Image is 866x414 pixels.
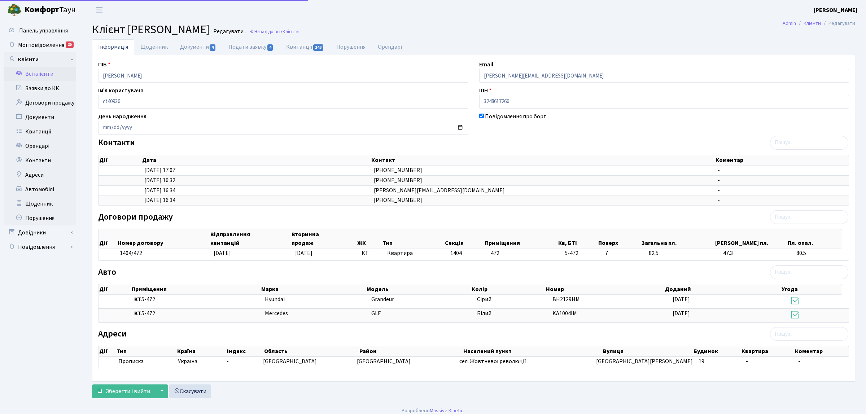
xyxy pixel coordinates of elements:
th: Поверх [598,229,641,248]
a: Подати заявку [222,39,280,54]
span: 4 [210,44,215,51]
a: Адреси [4,168,76,182]
span: - [798,357,800,365]
span: 4 [267,44,273,51]
span: - [718,166,720,174]
a: Документи [4,110,76,124]
th: [PERSON_NAME] пл. [714,229,787,248]
span: [DATE] 17:07 [144,166,175,174]
label: Авто [98,267,116,278]
span: 1404 [450,249,462,257]
a: Клієнти [804,19,821,27]
a: Скасувати [169,384,211,398]
th: Номер [545,284,664,294]
input: Пошук... [770,136,848,150]
span: 143 [313,44,323,51]
span: [PHONE_NUMBER] [374,166,422,174]
label: Договори продажу [98,212,173,223]
span: [DATE] [673,309,690,317]
span: 5-472 [134,295,259,304]
th: Країна [176,346,226,356]
span: [DATE] 16:32 [144,176,175,184]
span: Прописка [118,357,144,366]
th: Марка [261,284,366,294]
label: ІПН [479,86,491,95]
a: Панель управління [4,23,76,38]
span: [DATE] [295,249,312,257]
label: Повідомлення про борг [485,112,546,121]
span: [PHONE_NUMBER] [374,176,422,184]
span: сел. Жовтневої революції [459,357,526,365]
span: Білий [477,309,491,317]
th: Кв, БТІ [557,229,598,248]
th: Дії [99,284,131,294]
span: - [227,357,229,365]
span: 5-472 [134,309,259,318]
a: Квитанції [4,124,76,139]
b: КТ [134,295,141,303]
b: КТ [134,309,141,317]
span: [DATE] 16:34 [144,196,175,204]
th: Вторинна продаж [291,229,357,248]
img: logo.png [7,3,22,17]
button: Переключити навігацію [90,4,108,16]
a: Admin [783,19,796,27]
a: Назад до всіхКлієнти [249,28,299,35]
th: Дії [99,155,141,165]
span: - [718,186,720,194]
th: Область [263,346,359,356]
a: Порушення [4,211,76,225]
a: Щоденник [4,197,76,211]
label: Контакти [98,138,135,148]
span: [GEOGRAPHIC_DATA] [263,357,317,365]
input: Пошук... [770,327,848,341]
span: KA1004IM [552,309,577,317]
span: 19 [699,357,704,365]
span: Панель управління [19,27,68,35]
span: Сірий [477,295,491,303]
input: Пошук... [770,265,848,279]
th: Вулиця [602,346,693,356]
span: 1404/472 [120,249,142,257]
span: [DATE] 16:34 [144,186,175,194]
a: Всі клієнти [4,67,76,81]
th: Тип [116,346,176,356]
span: Клієнти [283,28,299,35]
th: Коментар [715,155,848,165]
a: Щоденник [134,39,174,54]
label: День народження [98,112,146,121]
span: [DATE] [214,249,231,257]
input: Пошук... [770,210,848,224]
th: Контакт [371,155,715,165]
a: Документи [174,39,222,54]
th: Доданий [664,284,781,294]
th: Дії [99,229,117,248]
th: Загальна пл. [641,229,715,248]
label: Email [479,60,493,69]
div: 25 [66,41,74,48]
a: Орендарі [372,39,408,54]
a: [PERSON_NAME] [814,6,857,14]
a: Повідомлення [4,240,76,254]
span: Україна [178,357,221,366]
span: [DATE] [673,295,690,303]
span: 7 [605,249,643,257]
span: [PERSON_NAME][EMAIL_ADDRESS][DOMAIN_NAME] [374,186,505,194]
a: Автомобілі [4,182,76,197]
span: [GEOGRAPHIC_DATA][PERSON_NAME] [596,357,693,365]
th: Приміщення [131,284,261,294]
span: КТ [362,249,381,257]
span: Grandeur [371,295,394,303]
span: 47.3 [723,249,791,257]
a: Клієнти [4,52,76,67]
th: Пл. опал. [787,229,842,248]
th: Коментар [794,346,849,356]
span: Hyundai [265,295,285,303]
th: Дії [99,346,116,356]
label: Адреси [98,329,127,339]
th: Секція [444,229,484,248]
th: Дата [141,155,371,165]
a: Довідники [4,225,76,240]
th: Номер договору [117,229,210,248]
